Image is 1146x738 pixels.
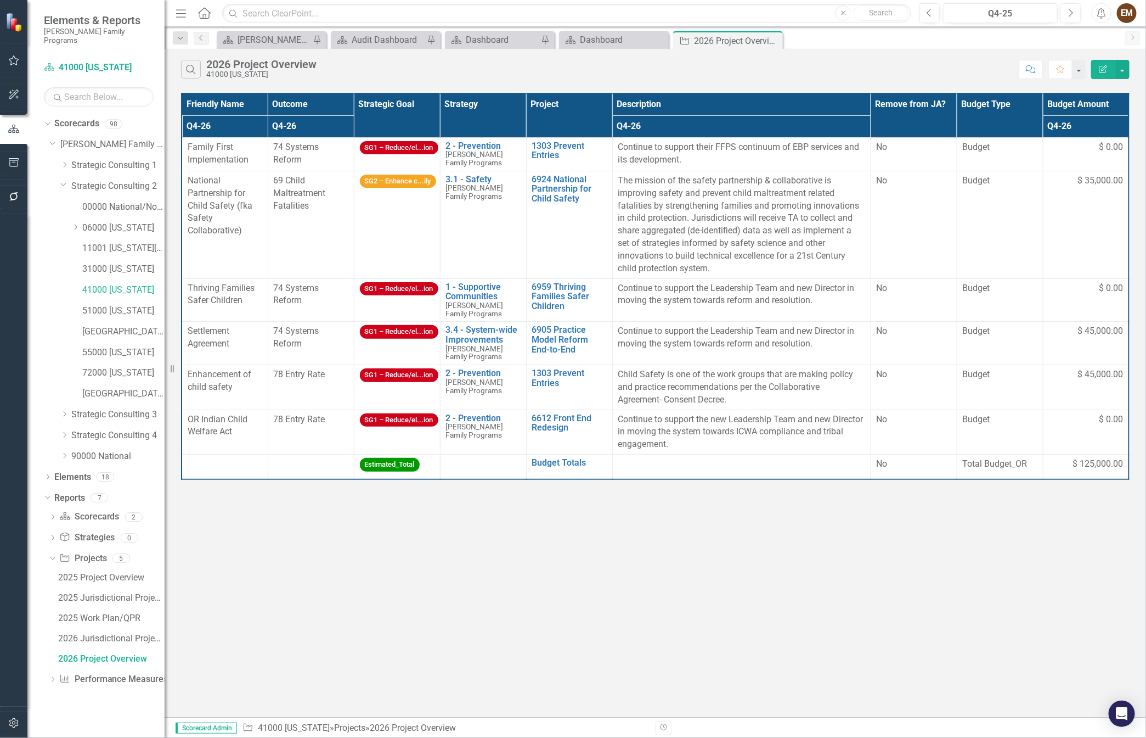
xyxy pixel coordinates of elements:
div: 41000 [US_STATE] [206,70,317,79]
a: 72000 [US_STATE] [82,367,165,379]
span: Budget [963,141,1037,154]
span: SG2 – Enhance c...ily [360,175,436,188]
a: [GEOGRAPHIC_DATA] [82,388,165,400]
span: Estimated_Total [360,458,420,472]
td: Double-Click to Edit [1043,171,1129,278]
a: Strategic Consulting 2 [71,180,165,193]
span: Budget [963,325,1037,338]
td: Double-Click to Edit [612,455,871,479]
td: Double-Click to Edit Right Click for Context Menu [526,278,612,322]
span: 74 Systems Reform [274,326,319,349]
td: Double-Click to Edit Right Click for Context Menu [440,365,526,410]
td: Double-Click to Edit [268,455,354,479]
a: 2025 Work Plan/QPR [55,610,165,627]
td: Double-Click to Edit [354,365,440,410]
input: Search ClearPoint... [222,4,911,23]
button: Search [854,5,908,21]
td: Double-Click to Edit [612,171,871,278]
td: Double-Click to Edit [957,278,1043,322]
p: Continue to support the new Leadership Team and new Director in moving the system towards ICWA co... [618,413,865,451]
div: Audit Dashboard [352,33,424,47]
a: 90000 National [71,450,165,463]
div: 7 [91,493,108,502]
button: EM [1117,3,1137,23]
td: Double-Click to Edit [268,410,354,455]
td: Double-Click to Edit Right Click for Context Menu [526,365,612,410]
span: Family First Implementation [188,142,249,165]
td: Double-Click to Edit Right Click for Context Menu [440,137,526,171]
span: Scorecard Admin [176,723,237,734]
a: Elements [54,471,91,484]
td: Double-Click to Edit Right Click for Context Menu [526,322,612,365]
span: Total Budget_OR [963,458,1037,471]
span: 69 Child Maltreatment Fatalities [274,175,326,211]
span: $ 0.00 [1099,413,1123,426]
span: OR Indian Child Welfare Act [188,414,247,437]
td: Double-Click to Edit Right Click for Context Menu [526,171,612,278]
td: Double-Click to Edit [957,322,1043,365]
span: [PERSON_NAME] Family Programs [446,344,504,361]
span: [PERSON_NAME] Family Programs [446,150,504,167]
a: 3.4 - System-wide Improvements [446,325,521,344]
span: [PERSON_NAME] Family Programs [446,422,504,439]
span: National Partnership for Child Safety (fka Safety Collaborative) [188,175,252,236]
td: Double-Click to Edit [871,137,957,171]
td: Double-Click to Edit Right Click for Context Menu [440,278,526,322]
td: Double-Click to Edit Right Click for Context Menu [440,322,526,365]
div: 0 [121,533,138,543]
a: 00000 National/No Jurisdiction (SC2) [82,201,165,214]
td: Double-Click to Edit [871,278,957,322]
a: 2 - Prevention [446,368,521,378]
a: [GEOGRAPHIC_DATA][US_STATE] [82,326,165,338]
div: 2025 Work Plan/QPR [58,613,165,623]
span: Elements & Reports [44,14,154,27]
td: Double-Click to Edit Right Click for Context Menu [440,171,526,278]
td: Double-Click to Edit [1043,365,1129,410]
span: Budget [963,175,1037,187]
td: Double-Click to Edit [182,171,268,278]
div: Open Intercom Messenger [1109,701,1135,727]
a: 2 - Prevention [446,413,521,423]
td: Double-Click to Edit Right Click for Context Menu [526,455,612,479]
a: Strategic Consulting 3 [71,409,165,421]
div: [PERSON_NAME] Overview [238,33,310,47]
a: 1 - Supportive Communities [446,282,521,301]
img: ClearPoint Strategy [5,12,25,32]
a: Strategic Consulting 4 [71,429,165,442]
td: Double-Click to Edit [1043,278,1129,322]
td: Double-Click to Edit Right Click for Context Menu [440,410,526,455]
a: 3.1 - Safety [446,175,521,185]
div: 2026 Project Overview [58,654,165,664]
td: Double-Click to Edit [957,365,1043,410]
a: 6905 Practice Model Reform End-to-End [532,325,607,354]
td: Double-Click to Edit [182,137,268,171]
span: $ 0.00 [1099,141,1123,154]
td: Double-Click to Edit [871,171,957,278]
td: Double-Click to Edit [957,137,1043,171]
td: Double-Click to Edit [871,365,957,410]
a: 55000 [US_STATE] [82,346,165,359]
span: 78 Entry Rate [274,369,325,379]
td: Double-Click to Edit Right Click for Context Menu [526,137,612,171]
a: 41000 [US_STATE] [258,723,330,733]
span: SG1 – Reduce/el...ion [360,282,438,296]
td: Double-Click to Edit [957,171,1043,278]
p: The mission of the safety partnership & collaborative is improving safety and prevent child maltr... [618,175,865,275]
a: 51000 [US_STATE] [82,305,165,317]
span: SG1 – Reduce/el...ion [360,368,438,382]
a: 06000 [US_STATE] [82,222,165,234]
div: 2026 Project Overview [206,58,317,70]
td: Double-Click to Edit [354,278,440,322]
span: [PERSON_NAME] Family Programs [446,183,504,200]
a: [PERSON_NAME] Family Programs [60,138,165,151]
td: Double-Click to Edit [268,322,354,365]
td: Double-Click to Edit [871,455,957,479]
a: 41000 [US_STATE] [82,284,165,297]
a: Audit Dashboard [334,33,424,47]
td: Double-Click to Edit [1043,322,1129,365]
a: 41000 [US_STATE] [44,62,154,74]
span: No [877,142,888,152]
a: Strategic Consulting 1 [71,159,165,172]
span: 78 Entry Rate [274,414,325,424]
span: SG1 – Reduce/el...ion [360,141,438,155]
